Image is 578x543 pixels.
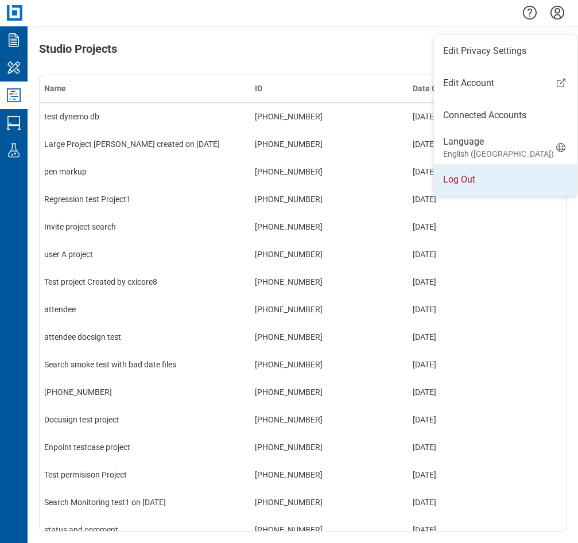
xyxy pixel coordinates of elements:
svg: Documents [5,31,23,49]
td: Regression test Project1 [40,185,250,213]
svg: Studio Sessions [5,114,23,132]
td: [DATE] [408,103,513,130]
td: Search smoke test with bad date files [40,351,250,378]
button: Settings [548,3,567,22]
td: [PHONE_NUMBER] [250,296,408,323]
td: [PHONE_NUMBER] [250,213,408,241]
td: [DATE] [408,185,513,213]
ul: Menu [434,35,577,196]
td: Test permisison Project [40,461,250,488]
td: Search Monitoring test1 on [DATE] [40,488,250,516]
td: [PHONE_NUMBER] [250,185,408,213]
td: [PHONE_NUMBER] [40,378,250,406]
td: [PHONE_NUMBER] [250,488,408,516]
svg: Labs [5,141,23,160]
td: [DATE] [408,351,513,378]
td: attendee [40,296,250,323]
td: [PHONE_NUMBER] [250,461,408,488]
td: [PHONE_NUMBER] [250,158,408,185]
td: [DATE] [408,268,513,296]
td: attendee docsign test [40,323,250,351]
td: [DATE] [408,323,513,351]
td: pen markup [40,158,250,185]
td: [DATE] [408,433,513,461]
td: Large Project [PERSON_NAME] created on [DATE] [40,130,250,158]
td: [PHONE_NUMBER] [250,406,408,433]
li: Edit Privacy Settings [434,35,577,67]
td: [PHONE_NUMBER] [250,433,408,461]
td: [DATE] [408,461,513,488]
svg: My Workspace [5,59,23,77]
td: [DATE] [408,130,513,158]
td: [PHONE_NUMBER] [250,351,408,378]
td: test dynemo db [40,103,250,130]
td: [PHONE_NUMBER] [250,130,408,158]
td: Test project Created by cxicore8 [40,268,250,296]
td: [PHONE_NUMBER] [250,323,408,351]
td: [DATE] [408,241,513,268]
td: [DATE] [408,158,513,185]
h1: Studio Projects [39,42,117,61]
td: Enpoint testcase project [40,433,250,461]
td: Docusign test project [40,406,250,433]
div: ID [255,83,404,94]
td: [PHONE_NUMBER] [250,378,408,406]
li: Log Out [434,164,577,196]
td: Invite project search [40,213,250,241]
td: [DATE] [408,406,513,433]
td: [PHONE_NUMBER] [250,241,408,268]
svg: Studio Projects [5,86,23,104]
a: Edit Account [434,76,577,90]
td: [DATE] [408,378,513,406]
td: [DATE] [408,488,513,516]
div: Name [44,83,246,94]
td: [DATE] [408,296,513,323]
td: [PHONE_NUMBER] [250,268,408,296]
td: [DATE] [408,213,513,241]
td: user A project [40,241,250,268]
td: [PHONE_NUMBER] [250,103,408,130]
div: Date Created [413,83,509,94]
a: Connected Accounts [443,108,568,122]
div: Language [443,135,554,160]
small: English ([GEOGRAPHIC_DATA]) [443,148,554,160]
